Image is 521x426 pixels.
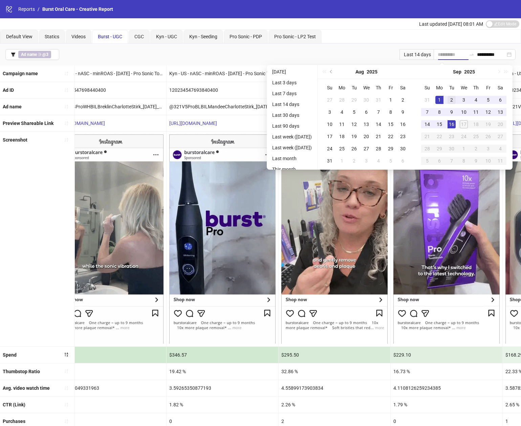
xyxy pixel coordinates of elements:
[433,82,446,94] th: Mo
[326,132,334,141] div: 17
[464,65,475,79] button: Choose a year
[372,106,385,118] td: 2025-08-07
[326,145,334,153] div: 24
[350,120,358,128] div: 12
[496,120,504,128] div: 20
[350,132,358,141] div: 19
[423,157,431,165] div: 5
[446,94,458,106] td: 2025-09-02
[64,419,69,424] span: sort-ascending
[482,106,494,118] td: 2025-09-12
[336,155,348,167] td: 2025-09-01
[399,145,407,153] div: 30
[399,96,407,104] div: 2
[336,130,348,143] td: 2025-08-18
[169,134,276,343] img: Screenshot 120234547693840400
[230,34,262,39] span: Pro Sonic - PDP
[3,87,14,93] b: Ad ID
[326,96,334,104] div: 27
[399,49,434,60] div: Last 14 days
[338,132,346,141] div: 18
[167,397,278,413] div: 1.82 %
[274,34,316,39] span: Pro Sonic - LP2 Test
[496,145,504,153] div: 4
[423,145,431,153] div: 28
[472,145,480,153] div: 2
[348,106,360,118] td: 2025-08-05
[469,52,474,57] span: to
[167,65,278,82] div: Kyn - US - nASC - minROAS - [DATE] - Pro Sonic Toothbrush - LP2
[423,120,431,128] div: 14
[458,143,470,155] td: 2025-10-01
[458,155,470,167] td: 2025-10-08
[18,51,51,58] span: ∋
[324,94,336,106] td: 2025-07-27
[391,380,502,396] div: 4.1108126259234385
[362,108,370,116] div: 6
[472,108,480,116] div: 11
[460,108,468,116] div: 10
[360,155,372,167] td: 2025-09-03
[460,132,468,141] div: 24
[460,145,468,153] div: 1
[3,419,25,424] b: Purchases
[360,94,372,106] td: 2025-07-30
[350,96,358,104] div: 29
[472,157,480,165] div: 9
[458,82,470,94] th: We
[387,108,395,116] div: 8
[269,165,314,173] li: This month
[372,143,385,155] td: 2025-08-28
[433,155,446,167] td: 2025-10-06
[387,120,395,128] div: 15
[484,157,492,165] div: 10
[360,118,372,130] td: 2025-08-13
[448,120,456,128] div: 16
[374,132,383,141] div: 21
[421,82,433,94] th: Su
[421,130,433,143] td: 2025-09-21
[482,130,494,143] td: 2025-09-26
[423,96,431,104] div: 31
[167,363,278,380] div: 19.42 %
[494,82,506,94] th: Sa
[336,106,348,118] td: 2025-08-04
[269,68,314,76] li: [DATE]
[470,143,482,155] td: 2025-10-02
[3,402,25,407] b: CTR (Link)
[71,34,86,39] span: Videos
[470,118,482,130] td: 2025-09-18
[374,120,383,128] div: 14
[435,120,443,128] div: 15
[360,130,372,143] td: 2025-08-20
[338,145,346,153] div: 25
[324,143,336,155] td: 2025-08-24
[385,130,397,143] td: 2025-08-22
[446,155,458,167] td: 2025-10-07
[435,157,443,165] div: 6
[326,108,334,116] div: 3
[350,157,358,165] div: 2
[42,6,113,12] span: Burst Oral Care - Creative Report
[470,130,482,143] td: 2025-09-25
[64,88,69,92] span: sort-ascending
[3,104,22,109] b: Ad name
[269,111,314,119] li: Last 30 days
[435,132,443,141] div: 22
[484,108,492,116] div: 12
[348,94,360,106] td: 2025-07-29
[55,99,166,115] div: @321V4ProWHBILBreklinCharlotteStirk_[DATE]_Video1_Brand_Testimonial_ProSonicToothBrush_BurstOralC...
[3,71,38,76] b: Campaign name
[269,154,314,163] li: Last month
[324,118,336,130] td: 2025-08-10
[397,130,409,143] td: 2025-08-23
[17,5,36,13] a: Reports
[64,369,69,374] span: sort-ascending
[11,52,16,57] span: filter
[350,108,358,116] div: 5
[360,106,372,118] td: 2025-08-06
[421,155,433,167] td: 2025-10-05
[64,386,69,390] span: sort-ascending
[494,130,506,143] td: 2025-09-27
[399,157,407,165] div: 6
